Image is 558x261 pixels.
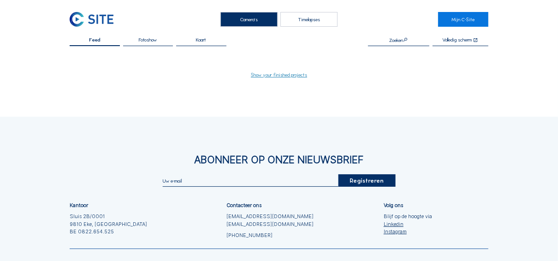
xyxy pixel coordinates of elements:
a: Linkedin [384,220,432,228]
img: C-SITE Logo [70,12,113,27]
a: [EMAIL_ADDRESS][DOMAIN_NAME] [227,213,314,220]
div: Sluis 2B/0001 9810 Eke, [GEOGRAPHIC_DATA] BE 0822.654.525 [70,213,147,236]
span: Feed [89,37,101,42]
div: Kantoor [70,203,88,208]
a: Show your finished projects [251,72,307,77]
div: Volg ons [384,203,403,208]
a: Mijn C-Site [438,12,488,27]
div: Registreren [338,174,395,187]
div: Abonneer op onze nieuwsbrief [70,154,488,165]
div: Contacteer ons [227,203,262,208]
div: Camera's [220,12,277,27]
div: Blijf op de hoogte via [384,213,432,236]
a: C-SITE Logo [70,12,120,27]
a: [PHONE_NUMBER] [227,231,314,239]
a: [EMAIL_ADDRESS][DOMAIN_NAME] [227,220,314,228]
span: Kaart [196,37,206,42]
span: Fotoshow [139,37,157,42]
div: Timelapses [280,12,337,27]
input: Uw e-mail [163,178,338,184]
div: Volledig scherm [442,37,472,43]
a: Instagram [384,228,432,236]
